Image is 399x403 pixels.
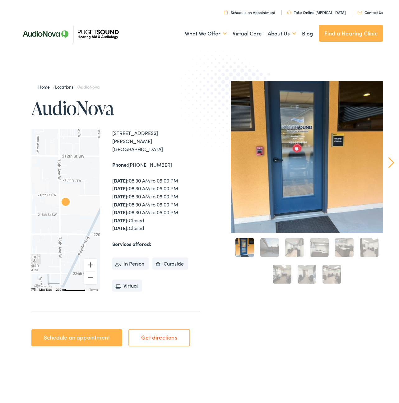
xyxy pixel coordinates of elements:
[360,238,378,257] a: 6
[224,10,275,15] a: Schedule an Appointment
[260,238,279,257] a: 2
[152,257,188,270] li: Curbside
[319,25,383,42] a: Find a Hearing Clinic
[31,98,199,118] h1: AudioNova
[84,259,97,271] button: Zoom in
[112,177,199,232] div: 08:30 AM to 05:00 PM 08:30 AM to 05:00 PM 08:30 AM to 05:00 PM 08:30 AM to 05:00 PM 08:30 AM to 0...
[56,288,65,291] span: 200 m
[112,257,149,270] li: In Person
[39,288,52,292] button: Map Data
[128,329,190,346] a: Get directions
[310,238,329,257] a: 4
[298,265,316,284] a: 8
[268,22,296,45] a: About Us
[273,265,291,284] a: 7
[112,185,129,192] strong: [DATE]:
[112,225,129,231] strong: [DATE]:
[287,10,346,15] a: Take Online [MEDICAL_DATA]
[233,22,262,45] a: Virtual Care
[358,10,383,15] a: Contact Us
[224,10,228,14] img: utility icon
[112,240,151,247] strong: Services offered:
[38,84,100,90] span: / /
[285,238,304,257] a: 3
[388,157,394,168] a: Next
[185,22,227,45] a: What We Offer
[58,195,73,210] div: AudioNova
[78,84,100,90] span: AudioNova
[38,84,53,90] a: Home
[31,288,35,292] button: Keyboard shortcuts
[235,238,254,257] a: 1
[302,22,313,45] a: Blog
[112,193,129,200] strong: [DATE]:
[112,177,129,184] strong: [DATE]:
[33,283,53,291] img: Google
[112,161,199,169] div: [PHONE_NUMBER]
[112,217,129,224] strong: [DATE]:
[55,84,77,90] a: Locations
[84,271,97,284] button: Zoom out
[322,265,341,284] a: 9
[112,201,129,208] strong: [DATE]:
[112,209,129,215] strong: [DATE]:
[33,283,53,291] a: Open this area in Google Maps (opens a new window)
[54,287,87,291] button: Map Scale: 200 m per 62 pixels
[112,129,199,153] div: [STREET_ADDRESS] [PERSON_NAME][GEOGRAPHIC_DATA]
[89,288,98,291] a: Terms (opens in new tab)
[335,238,354,257] a: 5
[112,280,142,292] li: Virtual
[112,161,128,168] strong: Phone:
[287,11,291,14] img: utility icon
[31,329,122,346] a: Schedule an appointment
[358,11,362,14] img: utility icon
